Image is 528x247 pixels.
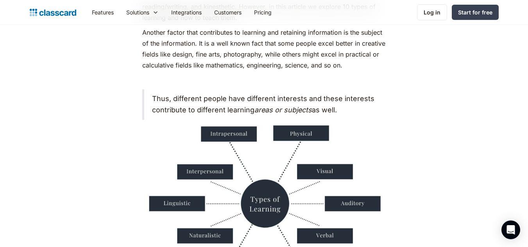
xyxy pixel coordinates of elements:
[142,27,386,71] p: Another factor that contributes to learning and retaining information is the subject of the infor...
[501,220,520,239] div: Open Intercom Messenger
[248,4,278,21] a: Pricing
[165,4,208,21] a: Integrations
[208,4,248,21] a: Customers
[458,8,492,16] div: Start for free
[254,106,312,114] em: areas or subjects
[120,4,165,21] div: Solutions
[417,4,447,20] a: Log in
[30,7,76,18] a: home
[126,8,149,16] div: Solutions
[424,8,440,16] div: Log in
[142,75,386,85] p: ‍
[452,5,499,20] a: Start for free
[142,89,386,120] blockquote: Thus, different people have different interests and these interests contribute to different learn...
[86,4,120,21] a: Features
